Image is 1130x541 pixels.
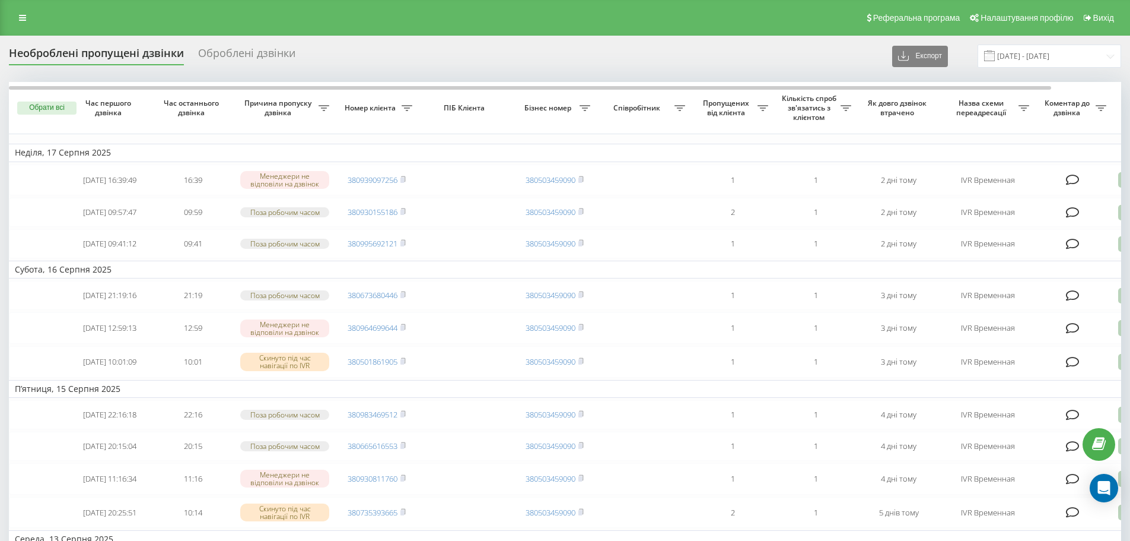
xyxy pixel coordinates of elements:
td: 2 дні тому [857,198,940,227]
td: 1 [691,346,774,378]
td: 5 днів тому [857,497,940,529]
div: Open Intercom Messenger [1090,474,1118,502]
td: 1 [774,346,857,378]
div: Поза робочим часом [240,441,329,451]
td: 1 [774,432,857,461]
td: IVR Временная [940,198,1035,227]
td: 1 [691,281,774,310]
td: [DATE] 20:15:04 [68,432,151,461]
td: IVR Временная [940,463,1035,495]
td: 4 дні тому [857,463,940,495]
td: 16:39 [151,164,234,196]
a: 380503459090 [526,238,575,249]
span: ПІБ Клієнта [428,103,503,113]
span: Налаштування профілю [981,13,1073,23]
td: 1 [774,312,857,344]
span: Співробітник [602,103,674,113]
a: 380983469512 [348,409,397,420]
a: 380503459090 [526,207,575,217]
td: IVR Временная [940,400,1035,429]
td: 10:14 [151,497,234,529]
div: Оброблені дзвінки [198,47,295,65]
span: Номер клієнта [341,103,402,113]
td: 2 дні тому [857,229,940,258]
div: Поза робочим часом [240,410,329,420]
span: Час першого дзвінка [78,99,142,117]
a: 380995692121 [348,238,397,249]
td: 09:41 [151,229,234,258]
span: Причина пропуску дзвінка [240,99,319,117]
td: 11:16 [151,463,234,495]
td: [DATE] 10:01:09 [68,346,151,378]
span: Пропущених від клієнта [697,99,757,117]
td: 1 [774,463,857,495]
td: [DATE] 09:41:12 [68,229,151,258]
td: 21:19 [151,281,234,310]
td: 22:16 [151,400,234,429]
a: 380939097256 [348,175,397,185]
td: 1 [774,229,857,258]
td: 2 [691,198,774,227]
div: Менеджери не відповіли на дзвінок [240,470,329,488]
td: 1 [691,164,774,196]
span: Назва схеми переадресації [946,99,1018,117]
td: 1 [774,198,857,227]
td: IVR Временная [940,164,1035,196]
td: [DATE] 09:57:47 [68,198,151,227]
a: 380503459090 [526,322,575,333]
td: [DATE] 22:16:18 [68,400,151,429]
td: 1 [691,312,774,344]
td: [DATE] 11:16:34 [68,463,151,495]
a: 380964699644 [348,322,397,333]
td: 12:59 [151,312,234,344]
td: 4 дні тому [857,400,940,429]
a: 380503459090 [526,441,575,451]
span: Час останнього дзвінка [161,99,225,117]
a: 380503459090 [526,507,575,518]
a: 380673680446 [348,290,397,300]
span: Бізнес номер [519,103,580,113]
td: 1 [691,400,774,429]
span: Реферальна програма [873,13,960,23]
div: Скинуто під час навігації по IVR [240,504,329,521]
a: 380503459090 [526,175,575,185]
td: 3 дні тому [857,312,940,344]
a: 380665616553 [348,441,397,451]
td: 10:01 [151,346,234,378]
td: IVR Временная [940,432,1035,461]
td: [DATE] 20:25:51 [68,497,151,529]
td: 3 дні тому [857,346,940,378]
div: Менеджери не відповіли на дзвінок [240,319,329,337]
a: 380735393665 [348,507,397,518]
div: Поза робочим часом [240,207,329,217]
td: [DATE] 16:39:49 [68,164,151,196]
div: Поза робочим часом [240,290,329,300]
td: 2 дні тому [857,164,940,196]
td: 4 дні тому [857,432,940,461]
a: 380501861905 [348,356,397,367]
a: 380503459090 [526,290,575,300]
span: Коментар до дзвінка [1041,99,1096,117]
td: 1 [691,463,774,495]
span: Як довго дзвінок втрачено [867,99,931,117]
td: IVR Временная [940,346,1035,378]
td: 1 [774,164,857,196]
td: IVR Временная [940,312,1035,344]
td: 20:15 [151,432,234,461]
td: 1 [774,400,857,429]
button: Обрати всі [17,102,77,115]
div: Необроблені пропущені дзвінки [9,47,184,65]
td: [DATE] 21:19:16 [68,281,151,310]
div: Поза робочим часом [240,239,329,249]
td: 1 [691,432,774,461]
span: Кількість спроб зв'язатись з клієнтом [780,94,841,122]
a: 380503459090 [526,409,575,420]
td: [DATE] 12:59:13 [68,312,151,344]
td: IVR Временная [940,229,1035,258]
a: 380930155186 [348,207,397,217]
td: 3 дні тому [857,281,940,310]
a: 380503459090 [526,473,575,484]
div: Менеджери не відповіли на дзвінок [240,171,329,189]
td: IVR Временная [940,281,1035,310]
a: 380503459090 [526,356,575,367]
